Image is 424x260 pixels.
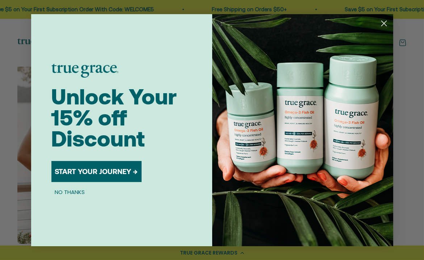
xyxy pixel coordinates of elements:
button: Close dialog [378,17,390,30]
img: logo placeholder [51,64,118,78]
img: 098727d5-50f8-4f9b-9554-844bb8da1403.jpeg [212,14,393,246]
button: START YOUR JOURNEY → [51,161,142,182]
span: Unlock Your 15% off Discount [51,84,177,151]
button: NO THANKS [51,188,89,197]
